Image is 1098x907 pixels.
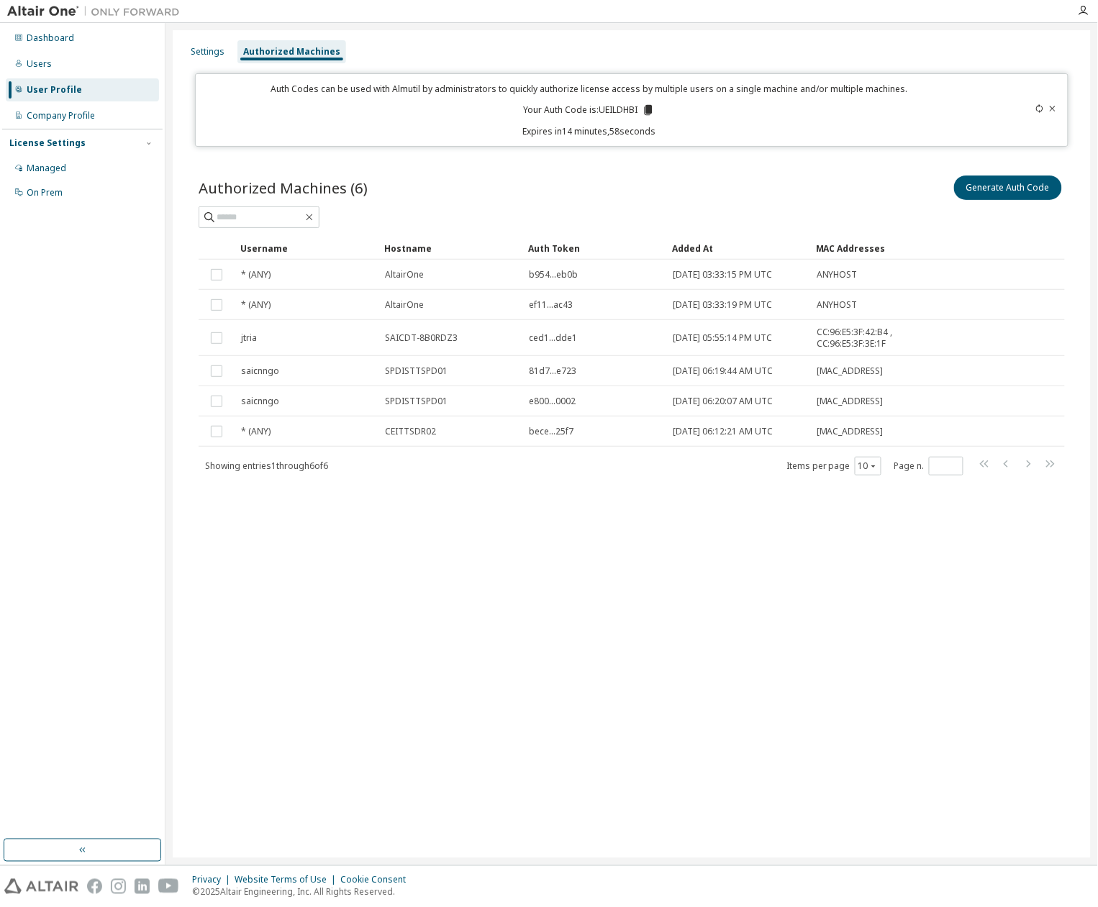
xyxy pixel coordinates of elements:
[817,299,858,311] span: ANYHOST
[135,879,150,894] img: linkedin.svg
[673,299,772,311] span: [DATE] 03:33:19 PM UTC
[241,396,279,407] span: saicnngo
[817,365,884,377] span: [MAC_ADDRESS]
[192,875,235,886] div: Privacy
[529,332,577,344] span: ced1...dde1
[817,269,858,281] span: ANYHOST
[9,137,86,149] div: License Settings
[385,299,424,311] span: AltairOne
[816,237,919,260] div: MAC Addresses
[529,269,578,281] span: b954...eb0b
[529,396,576,407] span: e800...0002
[27,58,52,70] div: Users
[385,426,436,437] span: CEITTSDR02
[111,879,126,894] img: instagram.svg
[241,299,271,311] span: * (ANY)
[673,426,773,437] span: [DATE] 06:12:21 AM UTC
[817,426,884,437] span: [MAC_ADDRESS]
[385,269,424,281] span: AltairOne
[205,460,328,472] span: Showing entries 1 through 6 of 6
[817,327,918,350] span: CC:96:E5:3F:42:B4 , CC:96:E5:3F:3E:1F
[27,187,63,199] div: On Prem
[192,886,414,898] p: © 2025 Altair Engineering, Inc. All Rights Reserved.
[241,269,271,281] span: * (ANY)
[27,110,95,122] div: Company Profile
[529,426,573,437] span: bece...25f7
[241,332,257,344] span: jtria
[27,84,82,96] div: User Profile
[87,879,102,894] img: facebook.svg
[858,460,878,472] button: 10
[673,365,773,377] span: [DATE] 06:19:44 AM UTC
[240,237,373,260] div: Username
[673,332,772,344] span: [DATE] 05:55:14 PM UTC
[4,879,78,894] img: altair_logo.svg
[894,457,963,475] span: Page n.
[528,237,661,260] div: Auth Token
[235,875,340,886] div: Website Terms of Use
[672,237,804,260] div: Added At
[385,332,458,344] span: SAICDT-8B0RDZ3
[191,46,224,58] div: Settings
[385,365,448,377] span: SPDISTTSPD01
[204,83,974,95] p: Auth Codes can be used with Almutil by administrators to quickly authorize license access by mult...
[27,163,66,174] div: Managed
[385,396,448,407] span: SPDISTTSPD01
[529,365,576,377] span: 81d7...e723
[7,4,187,19] img: Altair One
[384,237,517,260] div: Hostname
[199,178,368,198] span: Authorized Machines (6)
[340,875,414,886] div: Cookie Consent
[158,879,179,894] img: youtube.svg
[954,176,1062,200] button: Generate Auth Code
[243,46,340,58] div: Authorized Machines
[27,32,74,44] div: Dashboard
[673,269,772,281] span: [DATE] 03:33:15 PM UTC
[241,365,279,377] span: saicnngo
[786,457,881,475] span: Items per page
[523,104,655,117] p: Your Auth Code is: UEILDHBI
[817,396,884,407] span: [MAC_ADDRESS]
[241,426,271,437] span: * (ANY)
[529,299,573,311] span: ef11...ac43
[204,125,974,137] p: Expires in 14 minutes, 58 seconds
[673,396,773,407] span: [DATE] 06:20:07 AM UTC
